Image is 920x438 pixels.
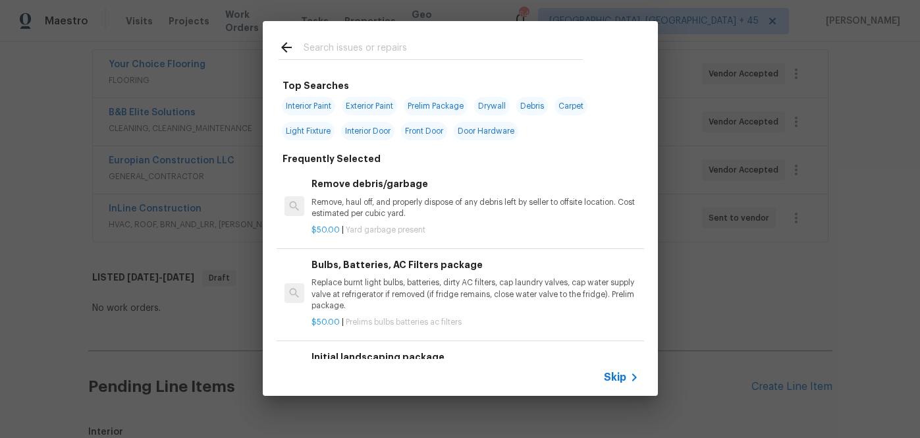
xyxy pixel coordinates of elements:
[342,97,397,115] span: Exterior Paint
[283,151,381,166] h6: Frequently Selected
[311,350,638,364] h6: Initial landscaping package
[282,122,335,140] span: Light Fixture
[346,226,425,234] span: Yard garbage present
[311,317,638,328] p: |
[516,97,548,115] span: Debris
[311,226,340,234] span: $50.00
[454,122,518,140] span: Door Hardware
[401,122,447,140] span: Front Door
[311,318,340,326] span: $50.00
[311,177,638,191] h6: Remove debris/garbage
[341,122,394,140] span: Interior Door
[304,40,583,59] input: Search issues or repairs
[474,97,510,115] span: Drywall
[283,78,349,93] h6: Top Searches
[311,197,638,219] p: Remove, haul off, and properly dispose of any debris left by seller to offsite location. Cost est...
[311,225,638,236] p: |
[604,371,626,384] span: Skip
[555,97,587,115] span: Carpet
[282,97,335,115] span: Interior Paint
[311,258,638,272] h6: Bulbs, Batteries, AC Filters package
[311,277,638,311] p: Replace burnt light bulbs, batteries, dirty AC filters, cap laundry valves, cap water supply valv...
[346,318,462,326] span: Prelims bulbs batteries ac filters
[404,97,468,115] span: Prelim Package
